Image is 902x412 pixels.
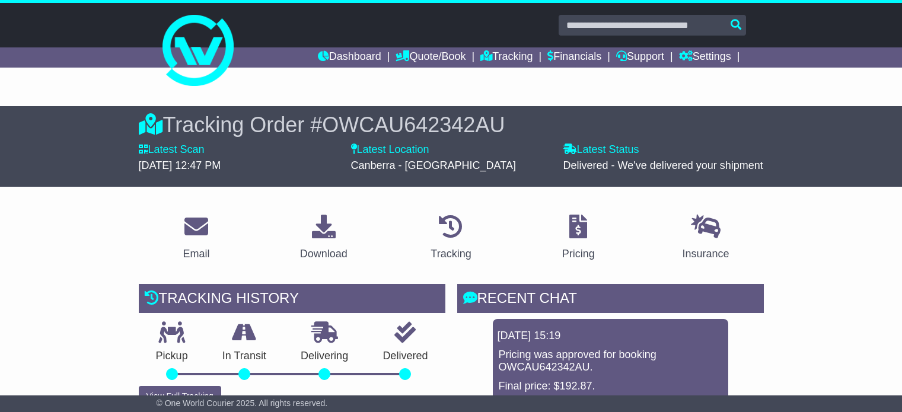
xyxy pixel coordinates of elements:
p: Pickup [139,350,205,363]
a: Support [616,47,664,68]
div: Download [300,246,348,262]
a: Tracking [423,210,479,266]
span: Canberra - [GEOGRAPHIC_DATA] [351,159,516,171]
div: [DATE] 15:19 [498,330,723,343]
p: In Transit [205,350,283,363]
label: Latest Status [563,143,639,157]
a: Insurance [675,210,737,266]
label: Latest Location [351,143,429,157]
a: Settings [679,47,731,68]
a: Download [292,210,355,266]
div: Pricing [562,246,595,262]
span: © One World Courier 2025. All rights reserved. [157,398,328,408]
span: Delivered - We've delivered your shipment [563,159,763,171]
p: Final price: $192.87. [499,380,722,393]
label: Latest Scan [139,143,205,157]
a: Financials [547,47,601,68]
button: View Full Tracking [139,386,221,407]
p: Delivering [283,350,365,363]
div: Email [183,246,209,262]
a: Tracking [480,47,533,68]
span: [DATE] 12:47 PM [139,159,221,171]
p: Delivered [365,350,445,363]
a: Quote/Book [396,47,466,68]
p: Pricing was approved for booking OWCAU642342AU. [499,349,722,374]
a: Dashboard [318,47,381,68]
div: Insurance [683,246,729,262]
span: OWCAU642342AU [322,113,505,137]
div: Tracking Order # [139,112,764,138]
div: RECENT CHAT [457,284,764,316]
div: Tracking [431,246,471,262]
a: Pricing [554,210,603,266]
a: Email [175,210,217,266]
div: Tracking history [139,284,445,316]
